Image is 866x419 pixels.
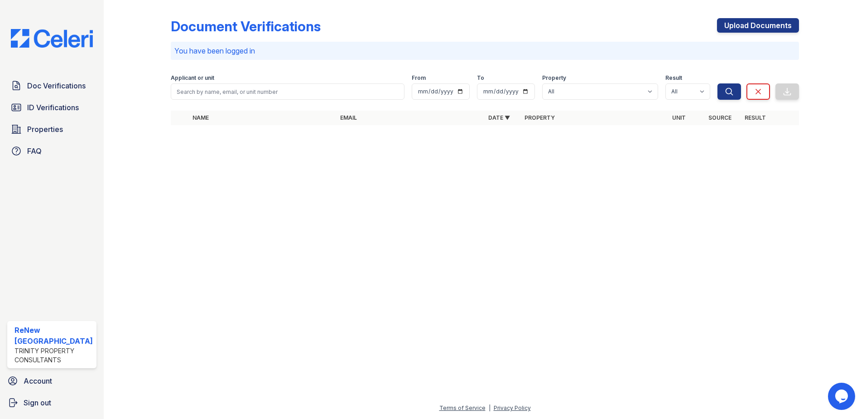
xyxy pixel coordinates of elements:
[672,114,686,121] a: Unit
[489,404,491,411] div: |
[488,114,510,121] a: Date ▼
[7,120,96,138] a: Properties
[412,74,426,82] label: From
[171,83,405,100] input: Search by name, email, or unit number
[745,114,766,121] a: Result
[192,114,209,121] a: Name
[717,18,799,33] a: Upload Documents
[24,375,52,386] span: Account
[7,142,96,160] a: FAQ
[4,372,100,390] a: Account
[174,45,796,56] p: You have been logged in
[4,29,100,48] img: CE_Logo_Blue-a8612792a0a2168367f1c8372b55b34899dd931a85d93a1a3d3e32e68fde9ad4.png
[171,74,214,82] label: Applicant or unit
[340,114,357,121] a: Email
[542,74,566,82] label: Property
[665,74,682,82] label: Result
[7,77,96,95] a: Doc Verifications
[24,397,51,408] span: Sign out
[27,102,79,113] span: ID Verifications
[4,394,100,412] a: Sign out
[494,404,531,411] a: Privacy Policy
[14,346,93,365] div: Trinity Property Consultants
[27,80,86,91] span: Doc Verifications
[27,146,42,156] span: FAQ
[171,18,321,34] div: Document Verifications
[27,124,63,135] span: Properties
[439,404,486,411] a: Terms of Service
[14,325,93,346] div: ReNew [GEOGRAPHIC_DATA]
[524,114,555,121] a: Property
[7,98,96,117] a: ID Verifications
[708,114,731,121] a: Source
[828,383,857,410] iframe: chat widget
[477,74,484,82] label: To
